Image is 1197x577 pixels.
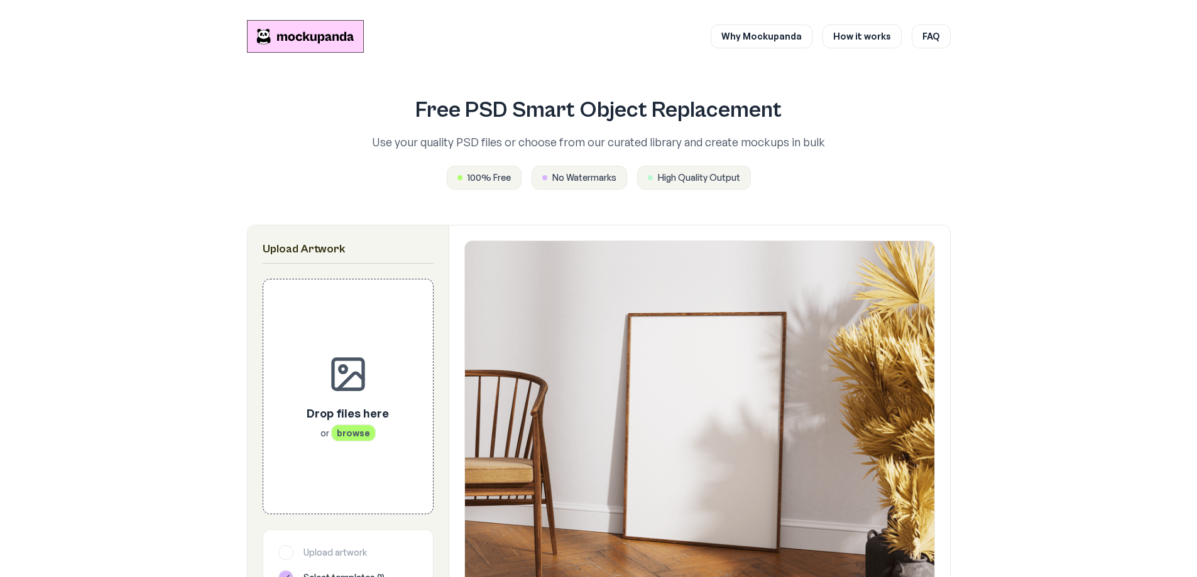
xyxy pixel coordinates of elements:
p: Use your quality PSD files or choose from our curated library and create mockups in bulk [317,133,880,151]
p: or [307,427,389,439]
a: How it works [823,24,902,48]
img: Mockupanda [247,20,364,53]
span: High Quality Output [658,171,740,184]
a: Mockupanda home [247,20,364,53]
span: 100% Free [467,171,511,184]
p: Drop files here [307,404,389,422]
h2: Upload Artwork [263,240,434,258]
span: Upload artwork [303,546,367,559]
a: Why Mockupanda [711,24,812,48]
h1: Free PSD Smart Object Replacement [317,98,880,123]
span: browse [331,424,376,441]
a: FAQ [912,24,951,48]
span: No Watermarks [552,171,616,184]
